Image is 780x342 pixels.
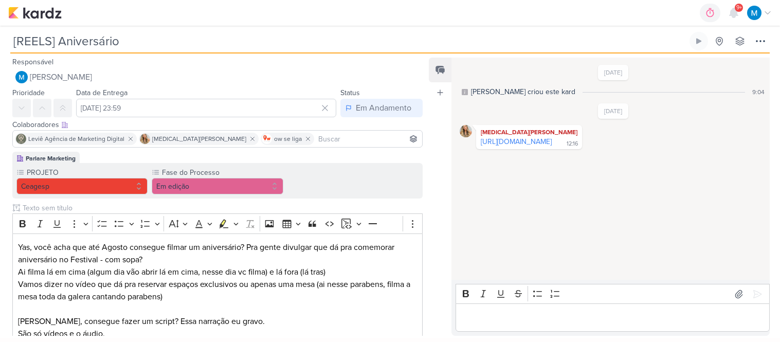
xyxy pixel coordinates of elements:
[340,99,423,117] button: Em Andamento
[567,140,578,148] div: 12:16
[28,134,124,143] span: Leviê Agência de Marketing Digital
[26,154,76,163] div: Parlare Marketing
[752,87,765,97] div: 9:04
[26,167,148,178] label: PROJETO
[16,178,148,194] button: Ceagesp
[12,68,423,86] button: [PERSON_NAME]
[340,88,360,97] label: Status
[262,134,272,144] img: ow se liga
[18,241,418,340] p: Yas, você acha que até Agosto consegue filmar um aniversário? Pra gente divulgar que dá pra comem...
[471,86,575,97] div: [PERSON_NAME] criou este kard
[12,88,45,97] label: Prioridade
[481,137,552,146] a: [URL][DOMAIN_NAME]
[460,125,472,137] img: Yasmin Yumi
[21,203,423,213] input: Texto sem título
[30,71,92,83] span: [PERSON_NAME]
[356,102,411,114] div: Em Andamento
[736,4,742,12] span: 9+
[161,167,283,178] label: Fase do Processo
[274,134,302,143] span: ow se liga
[747,6,761,20] img: MARIANA MIRANDA
[152,178,283,194] button: Em edição
[140,134,150,144] img: Yasmin Yumi
[12,213,423,233] div: Editor toolbar
[456,303,770,332] div: Editor editing area: main
[15,71,28,83] img: MARIANA MIRANDA
[76,99,336,117] input: Select a date
[12,119,423,130] div: Colaboradores
[695,37,703,45] div: Ligar relógio
[16,134,26,144] img: Leviê Agência de Marketing Digital
[10,32,687,50] input: Kard Sem Título
[478,127,580,137] div: [MEDICAL_DATA][PERSON_NAME]
[76,88,128,97] label: Data de Entrega
[12,58,53,66] label: Responsável
[316,133,420,145] input: Buscar
[152,134,246,143] span: [MEDICAL_DATA][PERSON_NAME]
[456,284,770,304] div: Editor toolbar
[8,7,62,19] img: kardz.app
